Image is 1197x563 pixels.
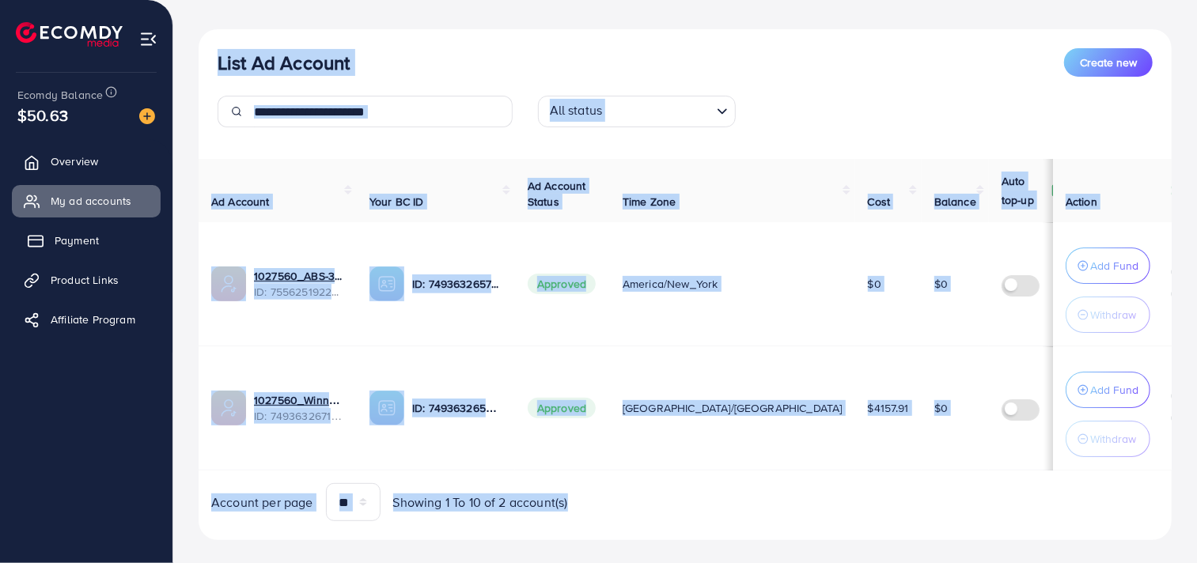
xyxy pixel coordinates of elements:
span: Approved [528,274,596,294]
a: Affiliate Program [12,304,161,335]
button: Add Fund [1066,372,1150,408]
div: Search for option [538,96,736,127]
input: Search for option [607,99,710,123]
span: All status [547,98,606,123]
span: ID: 7556251922271584264 [254,284,344,300]
span: Cost [868,194,891,210]
p: Withdraw [1090,429,1136,448]
button: Withdraw [1066,421,1150,457]
span: ID: 7493632671978045448 [254,408,344,424]
span: Time Zone [623,194,676,210]
img: menu [139,30,157,48]
span: My ad accounts [51,193,131,209]
span: Ad Account [211,194,270,210]
div: <span class='underline'>1027560_Winnerize_1744747938584</span></br>7493632671978045448 [254,392,344,425]
span: Payment [55,232,99,248]
span: Showing 1 To 10 of 2 account(s) [393,493,568,512]
span: $4157.91 [868,400,909,416]
span: $0 [934,400,948,416]
span: [GEOGRAPHIC_DATA]/[GEOGRAPHIC_DATA] [623,400,843,416]
span: Action [1066,194,1097,210]
span: Create new [1080,55,1137,70]
a: Overview [12,145,161,177]
a: My ad accounts [12,185,161,217]
img: image [139,108,155,124]
span: Your BC ID [369,194,424,210]
a: Product Links [12,264,161,296]
span: Affiliate Program [51,312,135,327]
p: Withdraw [1090,305,1136,324]
span: Balance [934,194,976,210]
span: America/New_York [623,276,718,292]
p: ID: 7493632657788567559 [412,399,502,418]
button: Create new [1064,48,1153,77]
p: Auto top-up [1002,172,1047,210]
a: 1027560_Winnerize_1744747938584 [254,392,344,408]
img: ic-ba-acc.ded83a64.svg [369,266,404,301]
div: <span class='underline'>1027560_ABS-381_1759327143151</span></br>7556251922271584264 [254,268,344,300]
p: ID: 7493632657788567559 [412,274,502,293]
h3: List Ad Account [218,51,350,74]
p: Add Fund [1090,256,1138,275]
button: Add Fund [1066,247,1150,284]
span: Product Links [51,272,119,288]
img: ic-ads-acc.e4c84228.svg [211,391,246,425]
img: ic-ads-acc.e4c84228.svg [211,266,246,301]
button: Withdraw [1066,297,1150,333]
a: 1027560_ABS-381_1759327143151 [254,268,344,284]
span: Ecomdy Balance [17,87,103,103]
span: $0 [868,276,881,292]
span: Approved [528,398,596,418]
span: $50.63 [17,104,68,127]
img: ic-ba-acc.ded83a64.svg [369,391,404,425]
p: Add Fund [1090,380,1138,399]
span: Account per page [211,493,313,512]
img: logo [16,22,123,47]
span: Overview [51,153,98,169]
span: $0 [934,276,948,292]
span: Ad Account Status [528,178,586,210]
a: Payment [12,225,161,256]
